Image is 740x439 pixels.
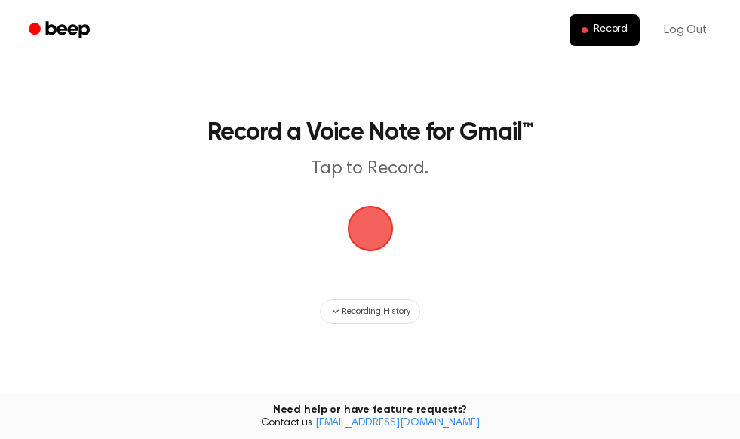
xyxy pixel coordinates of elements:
[570,14,640,46] button: Record
[649,12,722,48] a: Log Out
[594,23,628,37] span: Record
[18,16,103,45] a: Beep
[9,417,731,431] span: Contact us
[163,121,577,145] h1: Record a Voice Note for Gmail™
[320,299,419,324] button: Recording History
[163,157,577,182] p: Tap to Record.
[342,305,410,318] span: Recording History
[348,206,393,251] img: Beep Logo
[315,418,480,428] a: [EMAIL_ADDRESS][DOMAIN_NAME]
